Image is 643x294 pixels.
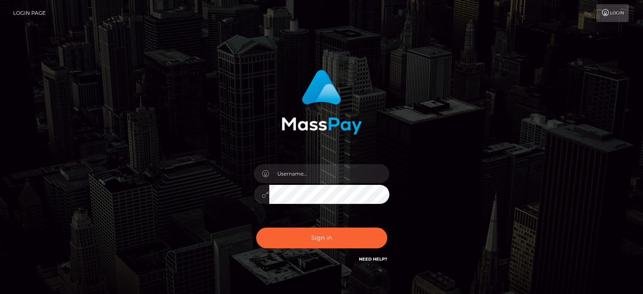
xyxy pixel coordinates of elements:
[359,256,387,262] a: Need Help?
[282,70,362,135] img: MassPay Login
[13,4,46,22] a: Login Page
[256,228,387,248] button: Sign in
[269,164,389,183] input: Username...
[596,4,629,22] a: Login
